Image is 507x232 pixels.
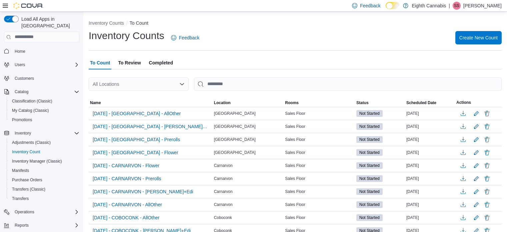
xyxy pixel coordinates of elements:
span: Transfers (Classic) [12,187,45,192]
button: Operations [12,208,37,216]
a: Transfers (Classic) [9,185,48,193]
button: Edit count details [472,135,480,145]
button: Users [1,60,82,69]
button: Edit count details [472,213,480,223]
span: Users [15,62,25,67]
button: Customers [1,73,82,83]
span: Classification (Classic) [9,97,79,105]
span: Purchase Orders [9,176,79,184]
button: Rooms [284,99,355,107]
span: My Catalog (Classic) [9,106,79,114]
span: Not Started [359,163,380,169]
div: Shari Smiley [453,2,461,10]
button: Home [1,46,82,56]
span: Classification (Classic) [12,98,52,104]
span: Not Started [356,201,383,208]
span: Inventory [12,129,79,137]
button: Catalog [12,88,31,96]
span: Inventory Manager (Classic) [12,159,62,164]
span: Reports [15,223,29,228]
span: Not Started [356,188,383,195]
span: [GEOGRAPHIC_DATA] [214,137,256,142]
span: Catalog [12,88,79,96]
a: Transfers [9,195,31,203]
span: Inventory Count [9,148,79,156]
button: Delete [483,149,491,157]
button: Delete [483,214,491,222]
button: Edit count details [472,200,480,210]
div: Sales Floor [284,201,355,209]
p: | [449,2,450,10]
button: Status [355,99,405,107]
span: Not Started [356,175,383,182]
a: Purchase Orders [9,176,45,184]
span: Not Started [359,110,380,117]
button: Reports [1,221,82,230]
button: Promotions [7,115,82,125]
div: [DATE] [405,162,455,170]
span: Carnarvon [214,176,233,181]
button: Adjustments (Classic) [7,138,82,147]
button: Classification (Classic) [7,96,82,106]
span: Name [90,100,101,105]
span: Not Started [359,189,380,195]
div: Sales Floor [284,188,355,196]
a: My Catalog (Classic) [9,106,52,114]
span: Not Started [359,124,380,130]
div: [DATE] [405,214,455,222]
span: [DATE] - CARNARVON - AllOther [93,201,162,208]
nav: An example of EuiBreadcrumbs [89,20,502,28]
button: Catalog [1,87,82,96]
button: [DATE] - COBOCONK - AllOther [90,213,162,223]
img: Cova [13,2,43,9]
span: Operations [12,208,79,216]
button: Inventory Counts [89,20,124,26]
span: [DATE] - [GEOGRAPHIC_DATA] - [PERSON_NAME]+Edi [93,123,209,130]
button: Transfers [7,194,82,203]
div: Sales Floor [284,162,355,170]
span: Home [15,49,25,54]
span: Adjustments (Classic) [9,139,79,147]
span: Actions [456,100,471,105]
div: Sales Floor [284,149,355,157]
span: Transfers [9,195,79,203]
div: [DATE] [405,136,455,144]
a: Adjustments (Classic) [9,139,53,147]
span: SS [454,2,459,10]
span: Home [12,47,79,55]
span: Not Started [359,215,380,221]
button: Delete [483,109,491,118]
span: Customers [12,74,79,82]
button: Manifests [7,166,82,175]
span: Catalog [15,89,28,94]
span: Feedback [179,34,199,41]
button: [DATE] - CARNARVON - Flower [90,161,162,171]
span: Status [356,100,369,105]
div: [DATE] [405,175,455,183]
span: Not Started [359,137,380,143]
div: Sales Floor [284,175,355,183]
button: Location [213,99,284,107]
a: Inventory Manager (Classic) [9,157,65,165]
span: Not Started [356,214,383,221]
span: Not Started [359,176,380,182]
button: Create New Count [455,31,502,44]
a: Customers [12,74,37,82]
button: Name [89,99,213,107]
button: Edit count details [472,148,480,158]
span: Manifests [12,168,29,173]
div: [DATE] [405,109,455,118]
div: [DATE] [405,123,455,131]
span: Location [214,100,231,105]
span: Promotions [12,117,32,123]
span: To Review [118,56,141,69]
span: Purchase Orders [12,177,42,183]
span: Not Started [356,162,383,169]
p: [PERSON_NAME] [463,2,502,10]
button: Edit count details [472,187,480,197]
span: Operations [15,209,34,215]
span: [GEOGRAPHIC_DATA] [214,150,256,155]
button: Reports [12,221,31,229]
button: Open list of options [179,81,185,87]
